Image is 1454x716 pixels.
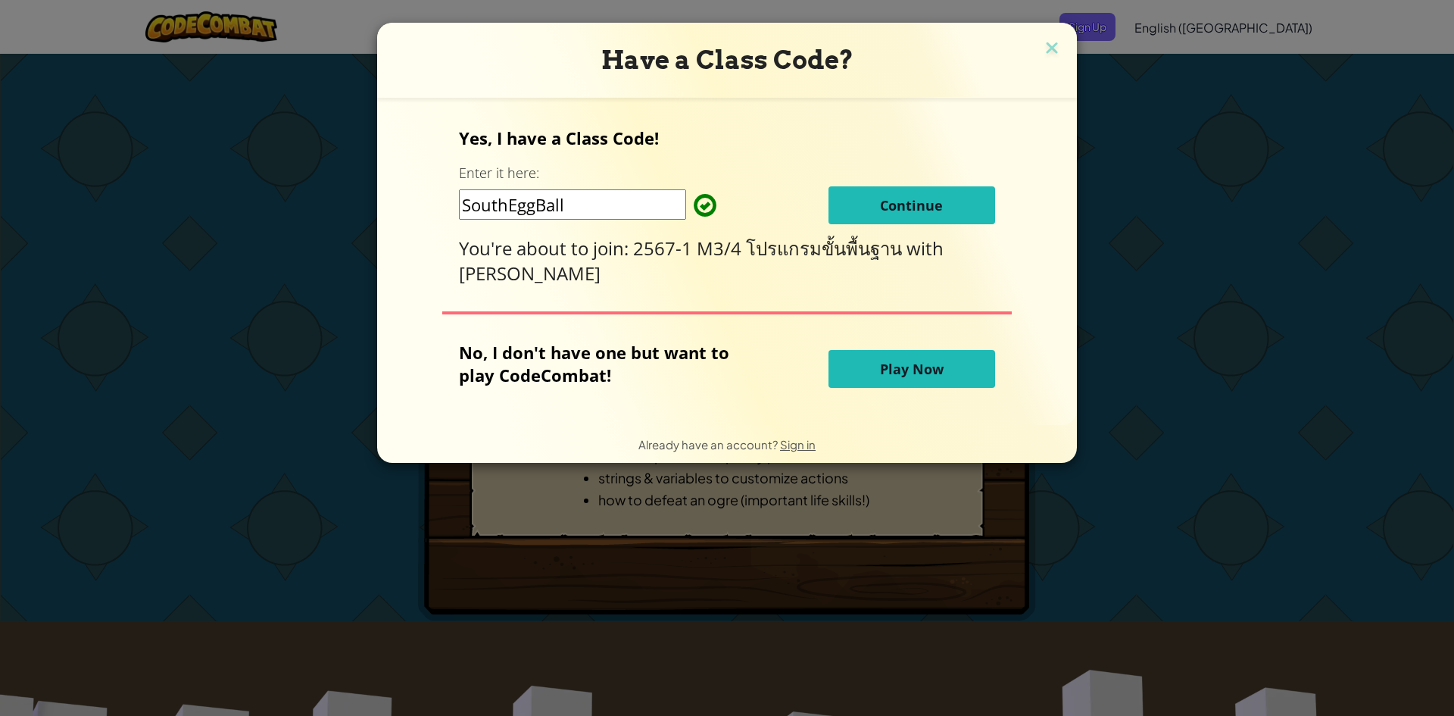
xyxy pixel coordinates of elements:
[601,45,853,75] span: Have a Class Code?
[633,236,906,261] span: 2567-1 M3/4 โปรแกรมขั้นพื้นฐาน
[880,196,943,214] span: Continue
[459,341,752,386] p: No, I don't have one but want to play CodeCombat!
[459,164,539,183] label: Enter it here:
[459,261,601,286] span: [PERSON_NAME]
[880,360,944,378] span: Play Now
[459,127,994,149] p: Yes, I have a Class Code!
[906,236,944,261] span: with
[459,236,633,261] span: You're about to join:
[1042,38,1062,61] img: close icon
[828,350,995,388] button: Play Now
[638,437,780,452] span: Already have an account?
[828,186,995,224] button: Continue
[780,437,816,452] a: Sign in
